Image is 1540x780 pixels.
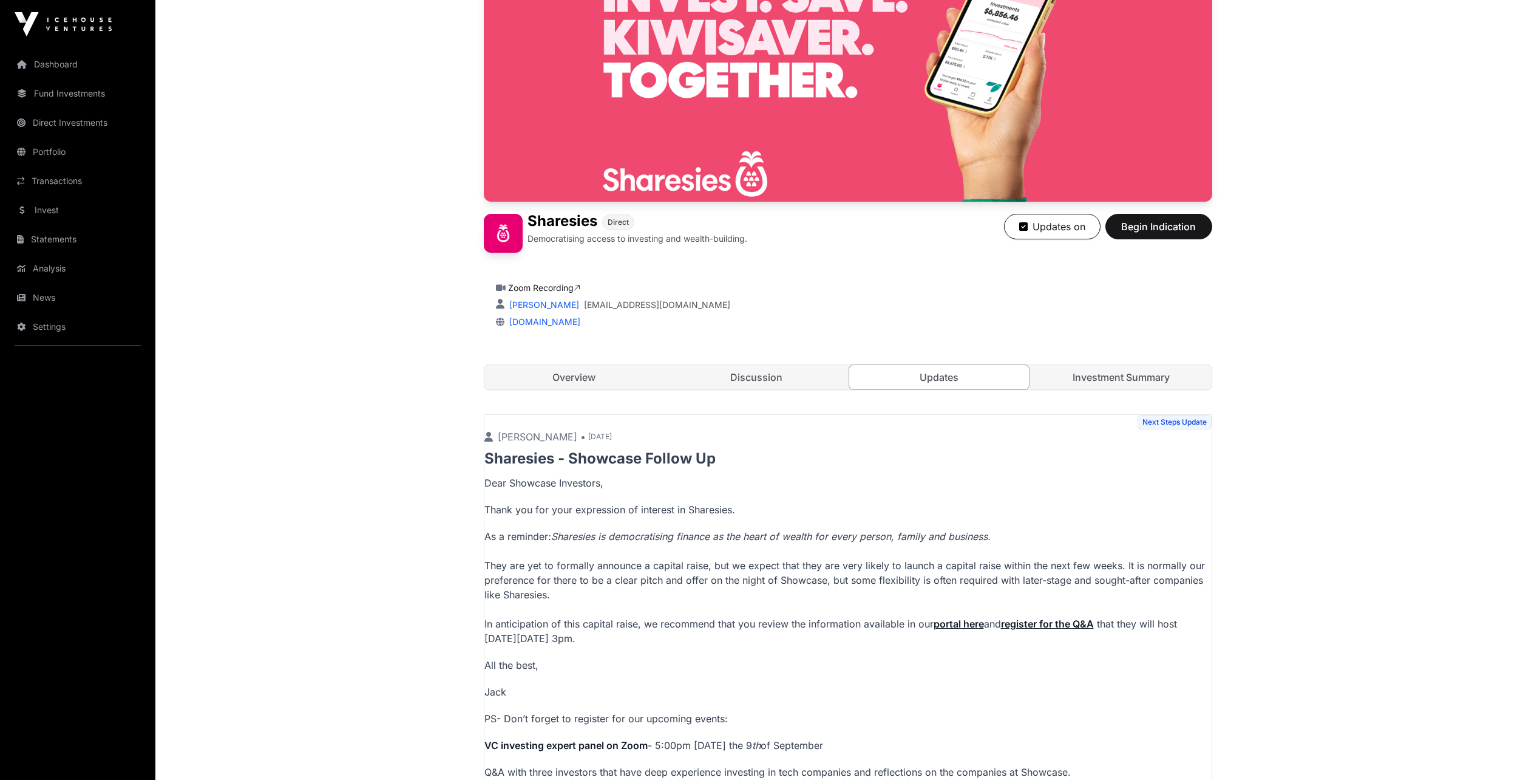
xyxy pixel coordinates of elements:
[608,217,629,227] span: Direct
[1031,365,1212,389] a: Investment Summary
[484,529,1212,646] p: As a reminder: They are yet to formally announce a capital raise, but we expect that they are ver...
[1001,618,1094,630] a: register for the Q&A
[484,658,1212,672] p: All the best,
[484,476,1212,490] p: Dear Showcase Investors,
[15,12,112,36] img: Icehouse Ventures Logo
[752,739,761,751] em: th
[10,168,146,194] a: Transactions
[10,255,146,282] a: Analysis
[10,197,146,224] a: Invest
[484,429,586,444] p: [PERSON_NAME] •
[1004,214,1101,239] button: Updates on
[1105,226,1212,238] a: Begin Indication
[508,282,580,293] a: Zoom Recording
[10,109,146,136] a: Direct Investments
[484,449,1212,468] p: Sharesies - Showcase Follow Up
[10,80,146,107] a: Fund Investments
[507,299,579,310] a: [PERSON_NAME]
[527,233,747,245] p: Democratising access to investing and wealth-building.
[10,226,146,253] a: Statements
[1479,722,1540,780] iframe: Chat Widget
[1105,214,1212,239] button: Begin Indication
[551,530,991,542] em: Sharesies is democratising finance as the heart of wealth for every person, family and business.
[484,214,523,253] img: Sharesies
[484,365,665,389] a: Overview
[484,711,1212,726] p: PS- Don’t forget to register for our upcoming events:
[588,432,612,442] span: [DATE]
[484,738,1212,753] p: - 5:00pm [DATE] the 9 of September
[484,502,1212,517] p: Thank you for your expression of interest in Sharesies.
[934,618,984,630] a: portal here
[484,739,648,751] strong: VC investing expert panel on Zoom
[667,365,847,389] a: Discussion
[10,284,146,311] a: News
[584,299,730,311] a: [EMAIL_ADDRESS][DOMAIN_NAME]
[1138,415,1212,429] span: Next Steps Update
[10,139,146,165] a: Portfolio
[504,316,580,327] a: [DOMAIN_NAME]
[484,765,1212,779] p: Q&A with three investors that have deep experience investing in tech companies and reflections on...
[484,685,1212,699] p: Jack
[1121,219,1197,234] span: Begin Indication
[484,365,1212,389] nav: Tabs
[10,313,146,340] a: Settings
[10,51,146,78] a: Dashboard
[849,364,1030,390] a: Updates
[527,214,597,230] h1: Sharesies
